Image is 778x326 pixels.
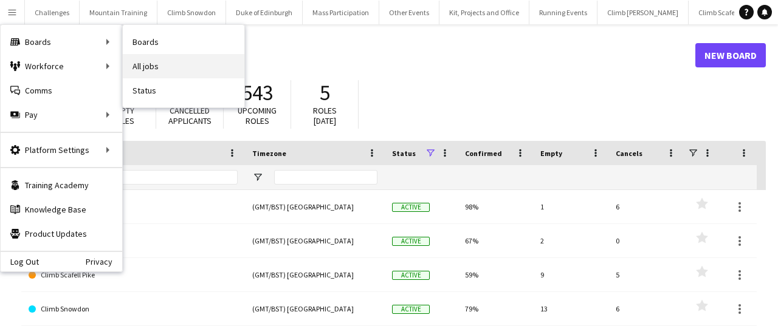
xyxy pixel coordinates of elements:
button: Climb Snowdon [157,1,226,24]
input: Board name Filter Input [50,170,238,185]
div: 98% [458,190,533,223]
span: Confirmed [465,149,502,158]
a: Climb Snowdon [29,292,238,326]
a: Knowledge Base [1,197,122,222]
button: Climb [PERSON_NAME] [597,1,689,24]
div: (GMT/BST) [GEOGRAPHIC_DATA] [245,292,385,325]
div: Boards [1,30,122,54]
a: All jobs [123,54,244,78]
button: Duke of Edinburgh [226,1,303,24]
span: Active [392,305,430,314]
div: 0 [608,224,684,257]
button: Open Filter Menu [252,172,263,183]
span: Active [392,203,430,212]
span: Cancelled applicants [168,105,212,126]
span: Upcoming roles [238,105,277,126]
div: 2 [533,224,608,257]
button: Kit, Projects and Office [439,1,529,24]
div: 5 [608,258,684,291]
button: Mountain Training [80,1,157,24]
div: 67% [458,224,533,257]
button: Climb Scafell Pike [689,1,763,24]
a: New Board [695,43,766,67]
a: Challenges [29,190,238,224]
div: (GMT/BST) [GEOGRAPHIC_DATA] [245,224,385,257]
a: Product Updates [1,222,122,246]
span: Status [392,149,416,158]
button: Challenges [25,1,80,24]
div: 59% [458,258,533,291]
button: Other Events [379,1,439,24]
input: Timezone Filter Input [274,170,377,185]
a: Climb [PERSON_NAME] [29,224,238,258]
div: (GMT/BST) [GEOGRAPHIC_DATA] [245,258,385,291]
span: Cancels [616,149,642,158]
div: 13 [533,292,608,325]
div: 1 [533,190,608,223]
span: Active [392,237,430,246]
div: Pay [1,103,122,127]
span: Empty [540,149,562,158]
a: Boards [123,30,244,54]
a: Training Academy [1,173,122,197]
a: Status [123,78,244,103]
button: Mass Participation [303,1,379,24]
a: Comms [1,78,122,103]
span: Roles [DATE] [313,105,337,126]
a: Climb Scafell Pike [29,258,238,292]
span: Active [392,271,430,280]
button: Running Events [529,1,597,24]
div: 9 [533,258,608,291]
span: 543 [242,80,273,106]
a: Privacy [86,257,122,267]
div: Workforce [1,54,122,78]
div: Platform Settings [1,138,122,162]
div: 79% [458,292,533,325]
div: 6 [608,190,684,223]
span: 5 [320,80,330,106]
div: (GMT/BST) [GEOGRAPHIC_DATA] [245,190,385,223]
h1: Boards [21,46,695,64]
a: Log Out [1,257,39,267]
span: Timezone [252,149,286,158]
div: 6 [608,292,684,325]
